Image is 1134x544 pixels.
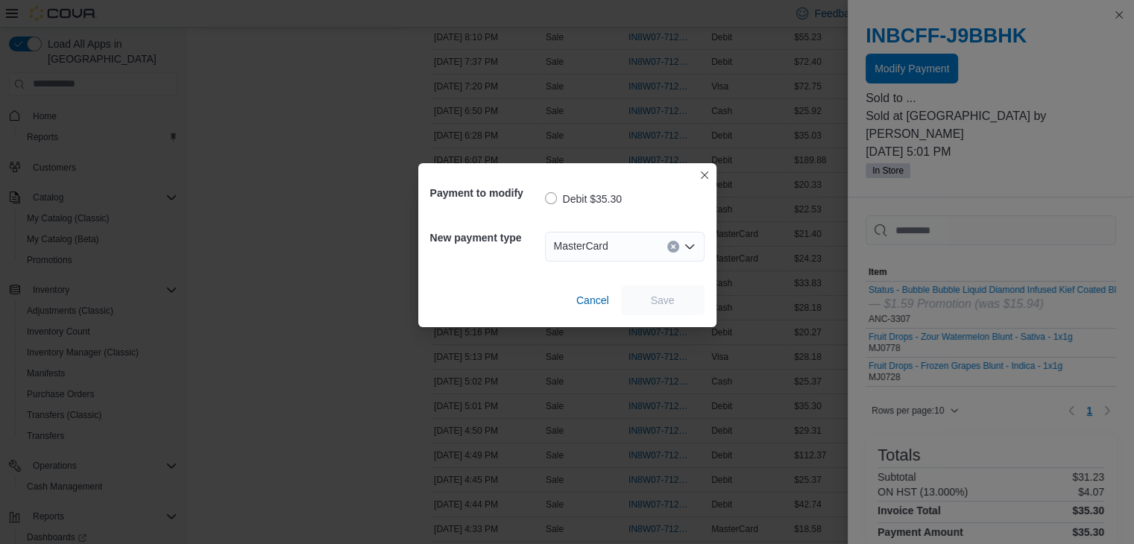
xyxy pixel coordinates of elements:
label: Debit $35.30 [545,190,622,208]
button: Open list of options [684,241,696,253]
button: Clear input [667,241,679,253]
h5: New payment type [430,223,542,253]
span: Cancel [576,293,609,308]
button: Cancel [570,285,615,315]
span: MasterCard [554,237,608,255]
h5: Payment to modify [430,178,542,208]
button: Closes this modal window [696,166,714,184]
span: Save [651,293,675,308]
button: Save [621,285,705,315]
input: Accessible screen reader label [614,238,616,256]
